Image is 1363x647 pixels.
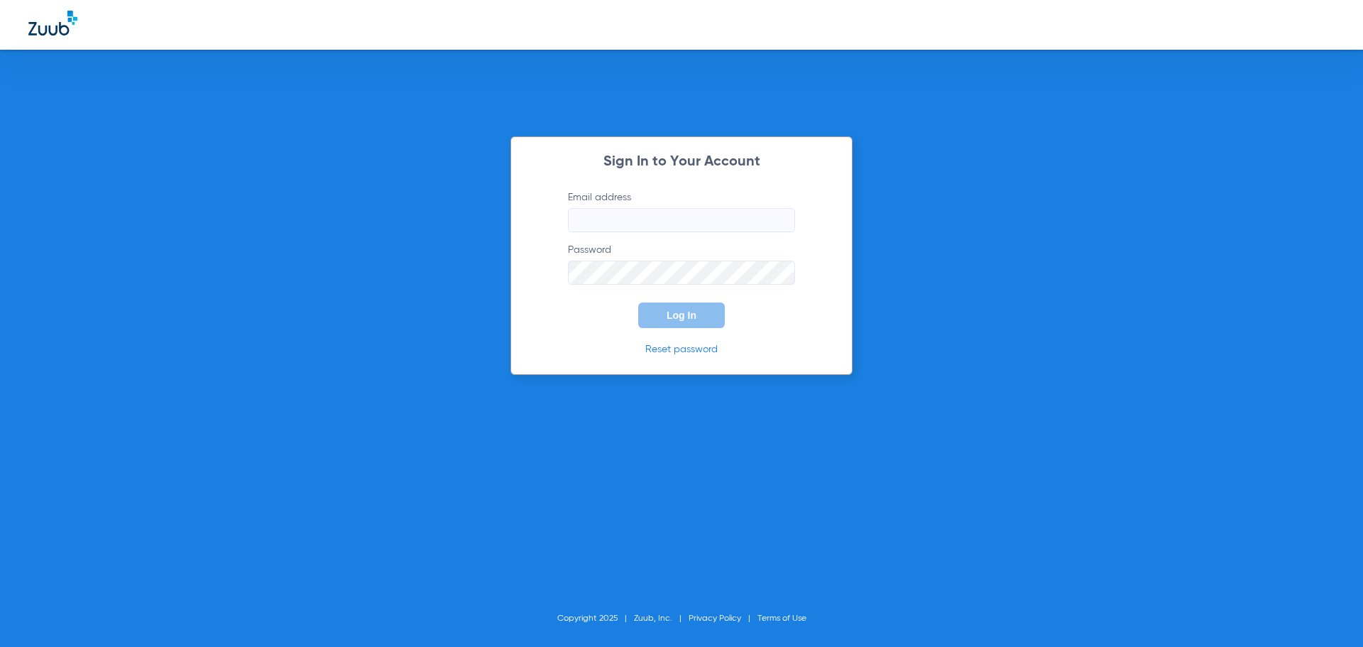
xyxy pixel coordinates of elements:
label: Password [568,243,795,285]
h2: Sign In to Your Account [547,155,816,169]
li: Copyright 2025 [557,611,634,626]
span: Log In [667,310,696,321]
a: Reset password [645,344,718,354]
img: Zuub Logo [28,11,77,36]
input: Email address [568,208,795,232]
label: Email address [568,190,795,232]
iframe: Chat Widget [1292,579,1363,647]
a: Privacy Policy [689,614,741,623]
a: Terms of Use [757,614,806,623]
li: Zuub, Inc. [634,611,689,626]
input: Password [568,261,795,285]
button: Log In [638,303,725,328]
